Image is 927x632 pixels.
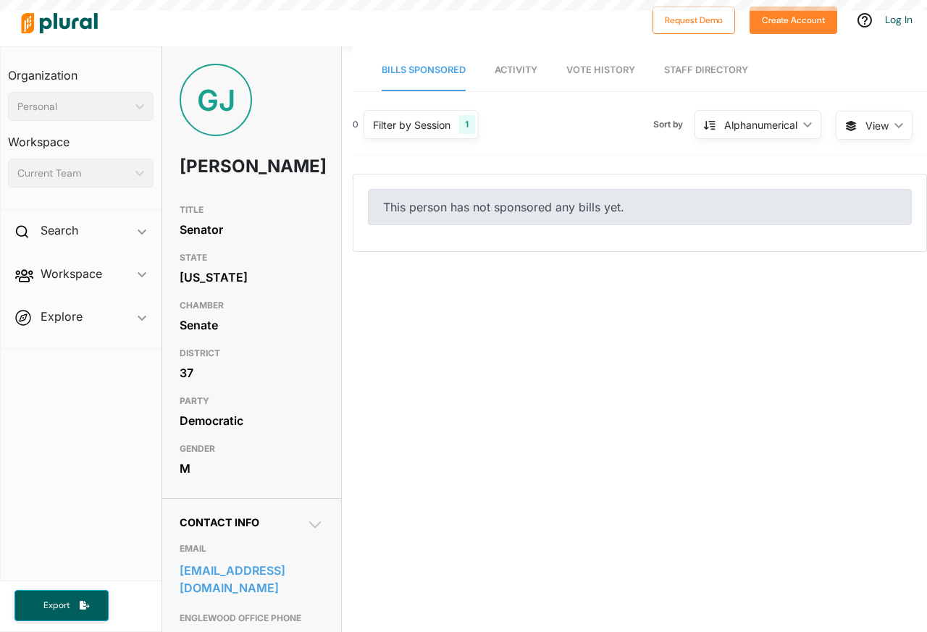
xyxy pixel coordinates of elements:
[180,392,324,410] h3: PARTY
[180,410,324,431] div: Democratic
[180,266,324,288] div: [US_STATE]
[495,64,537,75] span: Activity
[750,12,837,27] a: Create Account
[865,118,889,133] span: View
[459,115,474,134] div: 1
[495,50,537,91] a: Activity
[17,99,130,114] div: Personal
[180,64,252,136] div: GJ
[373,117,450,132] div: Filter by Session
[180,516,259,528] span: Contact Info
[566,64,635,75] span: Vote History
[180,314,324,336] div: Senate
[885,13,913,26] a: Log In
[180,219,324,240] div: Senator
[180,345,324,362] h3: DISTRICT
[180,610,324,627] h3: ENGLEWOOD OFFICE PHONE
[382,64,466,75] span: Bills Sponsored
[180,297,324,314] h3: CHAMBER
[180,145,267,188] h1: [PERSON_NAME]
[180,440,324,458] h3: GENDER
[41,222,78,238] h2: Search
[382,50,466,91] a: Bills Sponsored
[353,118,358,131] div: 0
[17,166,130,181] div: Current Team
[8,54,154,86] h3: Organization
[724,117,797,132] div: Alphanumerical
[180,560,324,599] a: [EMAIL_ADDRESS][DOMAIN_NAME]
[180,201,324,219] h3: TITLE
[664,50,748,91] a: Staff Directory
[653,7,735,34] button: Request Demo
[180,249,324,266] h3: STATE
[33,599,80,612] span: Export
[180,458,324,479] div: M
[8,121,154,153] h3: Workspace
[14,590,109,621] button: Export
[653,118,695,131] span: Sort by
[368,189,912,225] div: This person has not sponsored any bills yet.
[750,7,837,34] button: Create Account
[653,12,735,27] a: Request Demo
[180,540,324,557] h3: EMAIL
[180,362,324,384] div: 37
[566,50,635,91] a: Vote History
